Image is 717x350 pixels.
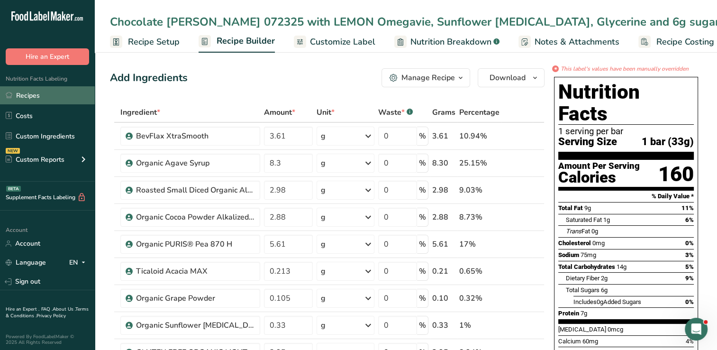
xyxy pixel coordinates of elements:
[558,171,640,184] div: Calories
[199,30,275,53] a: Recipe Builder
[432,107,455,118] span: Grams
[378,107,413,118] div: Waste
[6,186,21,192] div: BETA
[685,263,694,270] span: 5%
[459,184,499,196] div: 9.03%
[561,64,689,73] i: This label's values have been manually overridden
[432,184,455,196] div: 2.98
[558,239,591,247] span: Cholesterol
[581,310,587,317] span: 7g
[381,68,470,87] button: Manage Recipe
[120,107,160,118] span: Ingredient
[459,320,499,331] div: 1%
[321,212,326,223] div: g
[685,251,694,258] span: 3%
[136,293,254,304] div: Organic Grape Powder
[459,107,499,118] span: Percentage
[597,298,603,305] span: 0g
[401,72,455,83] div: Manage Recipe
[685,216,694,223] span: 6%
[558,326,606,333] span: [MEDICAL_DATA]
[310,36,375,48] span: Customize Label
[69,257,89,268] div: EN
[685,239,694,247] span: 0%
[53,306,75,313] a: About Us .
[566,275,599,282] span: Dietary Fiber
[110,70,188,86] div: Add Ingredients
[617,263,626,270] span: 14g
[558,127,694,136] div: 1 serving per bar
[459,157,499,169] div: 25.15%
[656,36,714,48] span: Recipe Costing
[321,157,326,169] div: g
[128,36,180,48] span: Recipe Setup
[459,130,499,142] div: 10.94%
[558,338,581,345] span: Calcium
[558,204,583,212] span: Total Fat
[566,228,581,235] i: Trans
[317,107,335,118] span: Unit
[36,313,66,319] a: Privacy Policy
[558,191,694,202] section: % Daily Value *
[566,286,599,294] span: Total Sugars
[136,157,254,169] div: Organic Agave Syrup
[6,148,20,154] div: NEW
[410,36,491,48] span: Nutrition Breakdown
[638,31,714,53] a: Recipe Costing
[321,266,326,277] div: g
[558,310,579,317] span: Protein
[321,130,326,142] div: g
[217,35,275,47] span: Recipe Builder
[558,251,579,258] span: Sodium
[136,266,254,277] div: Ticaloid Acacia MAX
[264,107,295,118] span: Amount
[681,204,694,212] span: 11%
[685,298,694,305] span: 0%
[432,157,455,169] div: 8.30
[584,204,591,212] span: 9g
[6,48,89,65] button: Hire an Expert
[432,293,455,304] div: 0.10
[608,326,623,333] span: 0mcg
[490,72,526,83] span: Download
[642,136,694,148] span: 1 bar (33g)
[685,275,694,282] span: 9%
[601,275,608,282] span: 2g
[685,318,708,341] iframe: Intercom live chat
[136,130,254,142] div: BevFlax XtraSmooth
[582,338,598,345] span: 60mg
[136,212,254,223] div: Organic Cocoa Powder Alkalized 10/12 Silver
[558,162,640,171] div: Amount Per Serving
[432,266,455,277] div: 0.21
[558,263,615,270] span: Total Carbohydrates
[573,298,641,305] span: Includes Added Sugars
[6,254,46,271] a: Language
[432,239,455,250] div: 5.61
[6,155,64,165] div: Custom Reports
[591,228,598,235] span: 0g
[459,293,499,304] div: 0.32%
[321,239,326,250] div: g
[432,212,455,223] div: 2.88
[535,36,619,48] span: Notes & Attachments
[566,216,602,223] span: Saturated Fat
[658,162,694,187] div: 160
[136,184,254,196] div: Roasted Small Diced Organic Almonds
[459,212,499,223] div: 8.73%
[432,130,455,142] div: 3.61
[603,216,610,223] span: 1g
[394,31,499,53] a: Nutrition Breakdown
[558,81,694,125] h1: Nutrition Facts
[459,266,499,277] div: 0.65%
[6,306,89,319] a: Terms & Conditions .
[592,239,605,247] span: 0mg
[136,320,254,331] div: Organic Sunflower [MEDICAL_DATA] Liquid - LECICO Sun 400 Organic
[321,320,326,331] div: g
[459,239,499,250] div: 17%
[686,338,694,345] span: 4%
[478,68,545,87] button: Download
[566,228,590,235] span: Fat
[581,251,596,258] span: 75mg
[110,31,180,53] a: Recipe Setup
[41,306,53,313] a: FAQ .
